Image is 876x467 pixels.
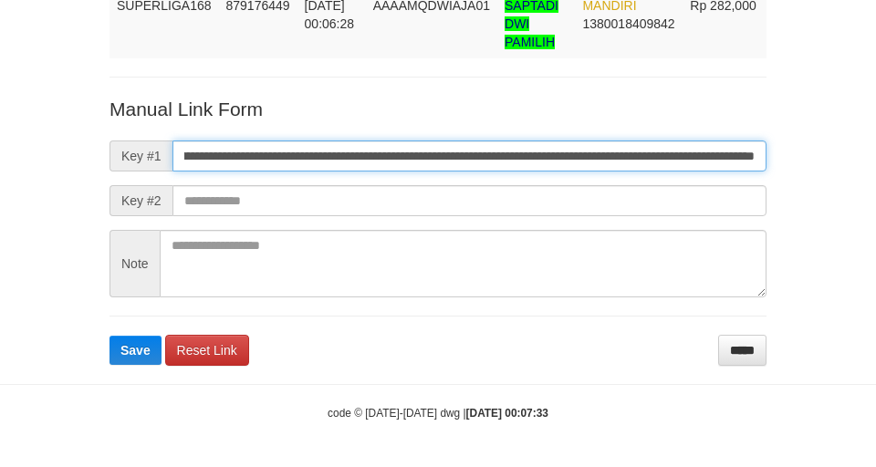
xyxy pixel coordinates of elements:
[109,96,766,122] p: Manual Link Form
[109,336,162,365] button: Save
[120,343,151,358] span: Save
[109,140,172,171] span: Key #1
[109,185,172,216] span: Key #2
[328,407,548,420] small: code © [DATE]-[DATE] dwg |
[177,343,237,358] span: Reset Link
[165,335,249,366] a: Reset Link
[109,230,160,297] span: Note
[582,16,674,31] span: Copy 1380018409842 to clipboard
[466,407,548,420] strong: [DATE] 00:07:33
